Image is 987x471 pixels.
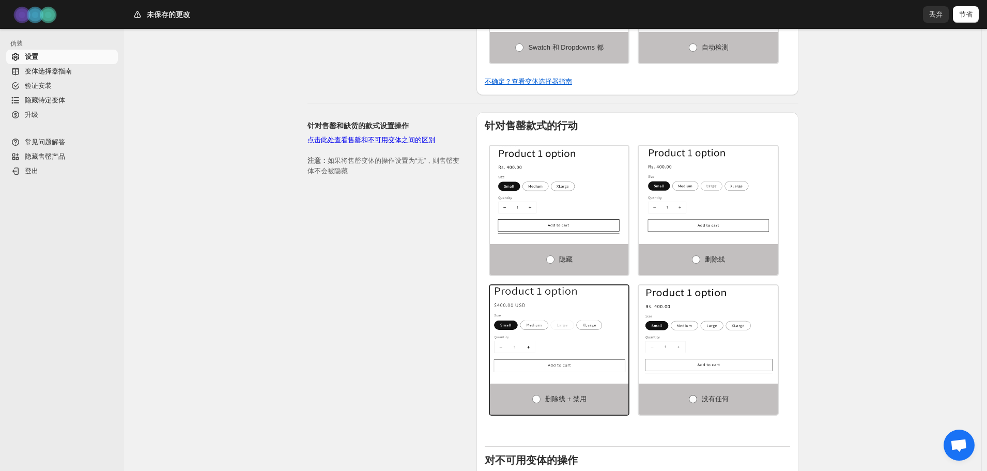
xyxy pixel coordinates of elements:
font: 丢弃 [929,10,943,18]
font: 注意： [307,157,328,164]
a: 登出 [6,164,118,178]
a: 不确定？查看变体选择器指南 [485,78,572,85]
a: 验证安装 [6,79,118,93]
font: 变体选择器指南 [25,67,72,75]
img: 隐藏 [490,146,629,234]
font: Swatch 和 Dropdowns 都 [528,43,603,51]
font: 隐藏特定变体 [25,96,65,104]
font: 删除线 + 禁用 [545,395,587,403]
font: 节省 [959,10,973,18]
font: 验证安装 [25,82,52,89]
font: 登出 [25,167,38,175]
font: 如果将售罄变体的操作设置为“无”，则售罄变体不会被隐藏 [307,157,460,175]
font: 没有任何 [702,395,729,403]
font: 常见问题解答 [25,138,65,146]
font: 针对售罄和缺货的款式设置操作 [307,121,409,130]
button: 丢弃 [923,6,949,23]
div: 开放式聊天 [944,430,975,461]
font: 隐藏售罄产品 [25,153,65,160]
a: 变体选择器指南 [6,64,118,79]
font: 设置 [25,53,38,60]
font: 自动检测 [702,43,729,51]
font: 未保存的更改 [147,10,190,19]
font: 对不可用变体的操作 [485,454,578,466]
a: 设置 [6,50,118,64]
img: 删除线 [639,146,778,234]
a: 升级 [6,108,118,122]
font: 隐藏 [559,255,573,263]
font: 伪装 [10,40,23,47]
font: 针对售罄款式的行动 [485,120,578,131]
img: 删除线 + 禁用 [490,285,629,373]
a: 隐藏售罄产品 [6,149,118,164]
img: 没有任何 [639,285,778,373]
font: 升级 [25,111,38,118]
font: 删除线 [705,255,725,263]
a: 常见问题解答 [6,135,118,149]
a: 隐藏特定变体 [6,93,118,108]
button: 节省 [953,6,979,23]
a: 点击此处查看售罄和不可用变体之间的区别 [307,136,435,144]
